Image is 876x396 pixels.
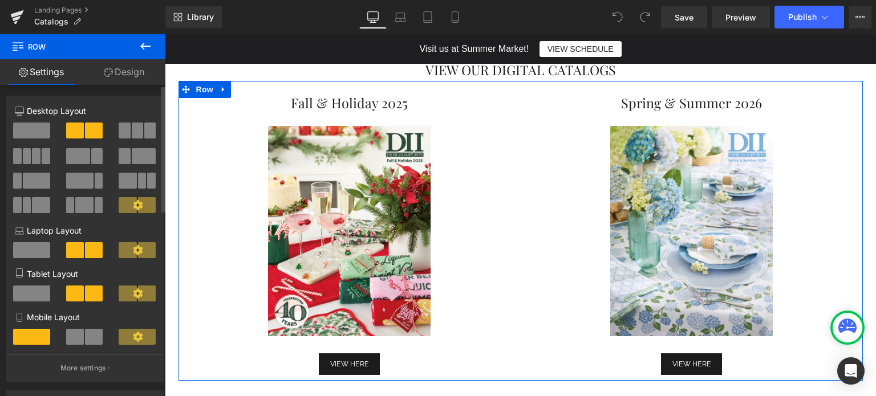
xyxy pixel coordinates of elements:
span: Row [11,34,125,59]
button: More settings [7,354,163,381]
p: Laptop Layout [15,224,155,236]
h1: VIEW OUR DIGITAL CATALOGS [22,31,690,41]
span: Row [29,47,51,64]
button: Undo [606,6,629,28]
a: Desktop [359,6,387,28]
button: Redo [634,6,656,28]
span: Library [187,12,214,22]
span: Preview [725,11,756,23]
p: Tablet Layout [15,268,155,280]
h1: Spring & Summer 2026 [364,64,690,74]
button: More [849,6,871,28]
a: Preview [712,6,770,28]
a: New Library [165,6,222,28]
h1: Fall & Holiday 2025 [22,64,347,74]
a: Landing Pages [34,6,165,15]
a: Design [83,59,165,85]
a: Laptop [387,6,414,28]
span: VIEW HERE [508,325,546,334]
span: Visit us at Summer Market! [254,10,364,19]
a: VIEW HERE [496,319,557,341]
span: Save [675,11,693,23]
div: Open Intercom Messenger [837,357,865,385]
a: Tablet [414,6,441,28]
a: VIEW SCHEDULE [375,7,457,23]
p: Mobile Layout [15,311,155,323]
button: Publish [774,6,844,28]
span: VIEW HERE [165,325,204,334]
a: Expand / Collapse [51,47,66,64]
a: Mobile [441,6,469,28]
img: Design Imports Fall & Holiday 2025 Catalog [103,92,266,302]
p: More settings [60,363,106,373]
a: VIEW HERE [154,319,215,341]
span: Catalogs [34,17,68,26]
span: Publish [788,13,817,22]
p: Desktop Layout [15,105,155,117]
